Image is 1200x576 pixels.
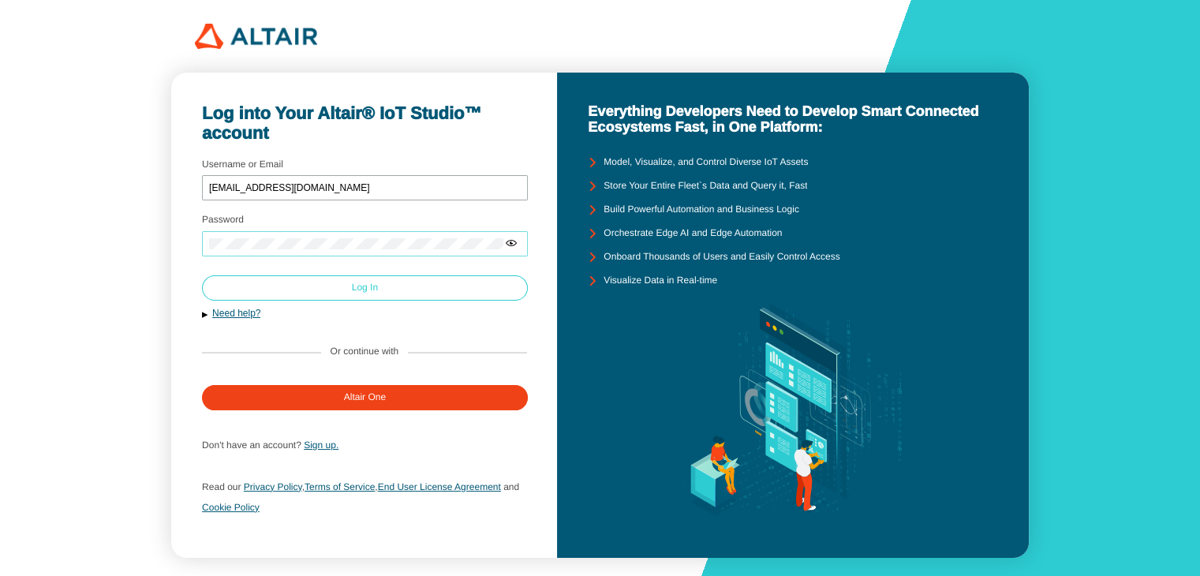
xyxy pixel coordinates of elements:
[202,439,301,451] span: Don't have an account?
[202,159,283,170] label: Username or Email
[604,252,839,263] unity-typography: Onboard Thousands of Users and Easily Control Access
[202,307,527,320] button: Need help?
[378,481,501,492] a: End User License Agreement
[212,308,260,319] a: Need help?
[604,181,807,192] unity-typography: Store Your Entire Fleet`s Data and Query it, Fast
[304,439,338,451] a: Sign up.
[588,103,998,136] unity-typography: Everything Developers Need to Develop Smart Connected Ecosystems Fast, in One Platform:
[202,477,527,518] p: , ,
[604,204,798,215] unity-typography: Build Powerful Automation and Business Logic
[305,481,375,492] a: Terms of Service
[604,228,782,239] unity-typography: Orchestrate Edge AI and Edge Automation
[202,103,527,144] unity-typography: Log into Your Altair® IoT Studio™ account
[244,481,302,492] a: Privacy Policy
[202,214,244,225] label: Password
[604,275,717,286] unity-typography: Visualize Data in Real-time
[195,24,317,49] img: 320px-Altair_logo.png
[202,502,260,513] a: Cookie Policy
[331,346,399,357] label: Or continue with
[503,481,519,492] span: and
[202,481,241,492] span: Read our
[604,157,808,168] unity-typography: Model, Visualize, and Control Diverse IoT Assets
[660,293,926,527] img: background.svg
